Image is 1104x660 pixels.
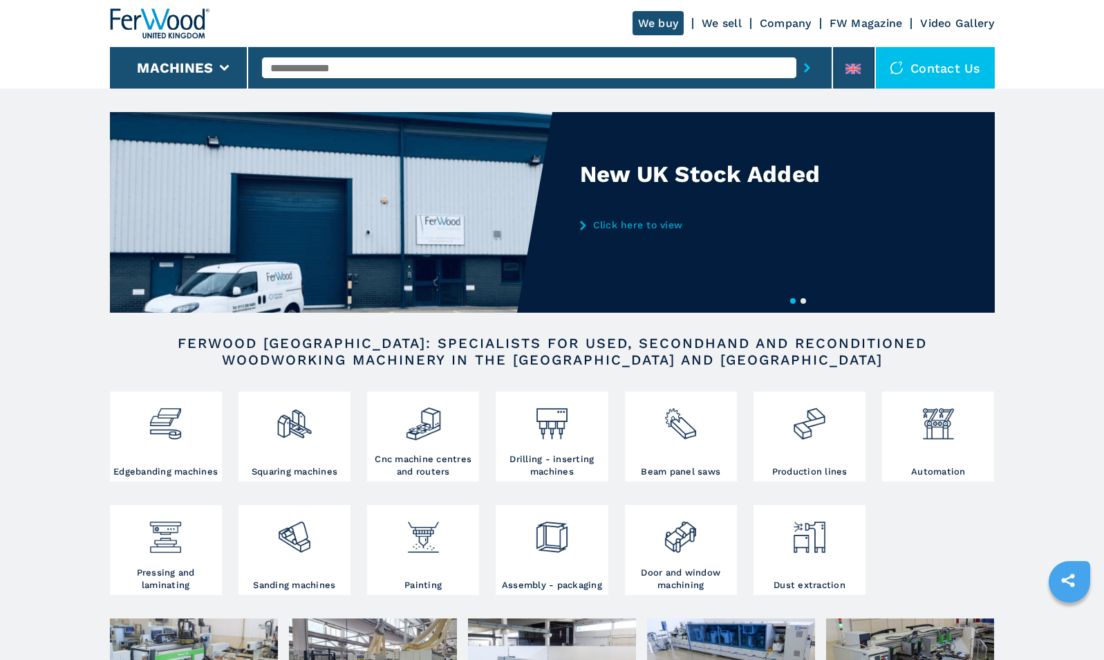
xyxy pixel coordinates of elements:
a: Production lines [754,392,866,482]
img: sezionatrici_2.png [662,395,699,442]
img: New UK Stock Added [110,112,552,313]
img: centro_di_lavoro_cnc_2.png [405,395,442,442]
a: Automation [882,392,994,482]
img: bordatrici_1.png [147,395,184,442]
a: Door and window machining [625,505,737,595]
h2: FERWOOD [GEOGRAPHIC_DATA]: SPECIALISTS FOR USED, SECONDHAND AND RECONDITIONED WOODWORKING MACHINE... [154,335,951,368]
h3: Production lines [772,466,848,478]
img: automazione.png [920,395,957,442]
a: sharethis [1051,563,1085,598]
h3: Edgebanding machines [113,466,218,478]
h3: Automation [911,466,966,478]
h3: Cnc machine centres and routers [371,453,476,478]
div: Contact us [876,47,995,89]
h3: Door and window machining [628,567,733,592]
a: Company [760,17,812,30]
a: Assembly - packaging [496,505,608,595]
h3: Pressing and laminating [113,567,218,592]
button: Machines [137,59,213,76]
img: levigatrici_2.png [276,508,312,556]
h3: Squaring machines [252,466,337,478]
a: Pressing and laminating [110,505,222,595]
a: Painting [367,505,479,595]
a: Edgebanding machines [110,392,222,482]
a: Squaring machines [238,392,350,482]
a: Click here to view [580,219,851,230]
img: Contact us [890,61,904,75]
h3: Beam panel saws [641,466,720,478]
img: lavorazione_porte_finestre_2.png [662,508,699,556]
a: Cnc machine centres and routers [367,392,479,482]
a: We sell [702,17,742,30]
img: Ferwood [110,8,209,39]
iframe: Chat [1045,598,1094,650]
a: Drilling - inserting machines [496,392,608,482]
h3: Sanding machines [253,579,335,592]
img: linee_di_produzione_2.png [791,395,827,442]
button: 1 [790,298,796,304]
a: Beam panel saws [625,392,737,482]
h3: Assembly - packaging [502,579,602,592]
img: aspirazione_1.png [791,508,827,556]
img: verniciatura_1.png [405,508,442,556]
img: montaggio_imballaggio_2.png [534,508,570,556]
a: We buy [633,11,684,35]
img: pressa-strettoia.png [147,508,184,556]
a: Dust extraction [754,505,866,595]
a: FW Magazine [830,17,903,30]
a: Video Gallery [920,17,994,30]
a: Sanding machines [238,505,350,595]
img: squadratrici_2.png [276,395,312,442]
h3: Painting [404,579,442,592]
h3: Dust extraction [774,579,845,592]
button: 2 [801,298,806,304]
h3: Drilling - inserting machines [499,453,604,478]
button: submit-button [796,52,818,84]
img: foratrici_inseritrici_2.png [534,395,570,442]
